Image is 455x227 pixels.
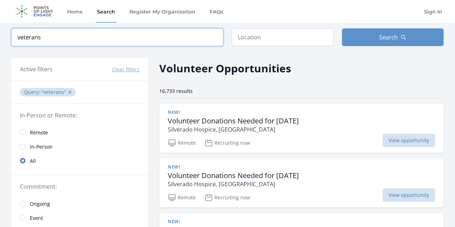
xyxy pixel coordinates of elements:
span: Ongoing [30,200,50,207]
q: veterans [42,89,66,95]
span: New! [168,164,180,170]
legend: Commitment: [20,182,139,191]
input: Keyword [11,28,223,46]
p: Recruiting now [204,139,250,147]
p: Remote [168,139,196,147]
p: Silverado Hospice, [GEOGRAPHIC_DATA] [168,180,299,188]
a: In-Person [11,139,148,154]
legend: In-Person or Remote: [20,111,139,120]
span: Search [379,33,398,41]
a: Ongoing [11,196,148,211]
span: Remote [30,129,48,136]
a: Event [11,211,148,225]
span: Query : [24,89,42,95]
a: New! Volunteer Donations Needed for [DATE] Silverado Hospice, [GEOGRAPHIC_DATA] Remote Recruiting... [159,159,444,207]
p: Silverado Hospice, [GEOGRAPHIC_DATA] [168,125,299,134]
h3: Active filters [20,65,53,73]
button: Search [342,28,444,46]
span: Event [30,215,43,222]
button: ✕ [68,89,72,96]
span: 16,733 results [159,88,193,94]
a: New! Volunteer Donations Needed for [DATE] Silverado Hospice, [GEOGRAPHIC_DATA] Remote Recruiting... [159,104,444,153]
span: New! [168,219,180,225]
button: Clear filters [112,66,139,73]
h3: Volunteer Donations Needed for [DATE] [168,171,299,180]
span: New! [168,110,180,115]
h2: Volunteer Opportunities [159,60,291,76]
h3: Volunteer Donations Needed for [DATE] [168,117,299,125]
span: View opportunity [382,188,435,202]
a: All [11,154,148,168]
span: All [30,157,36,165]
p: Remote [168,193,196,202]
a: Remote [11,125,148,139]
p: Recruiting now [204,193,250,202]
input: Location [232,28,333,46]
span: View opportunity [382,134,435,147]
span: In-Person [30,143,53,150]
